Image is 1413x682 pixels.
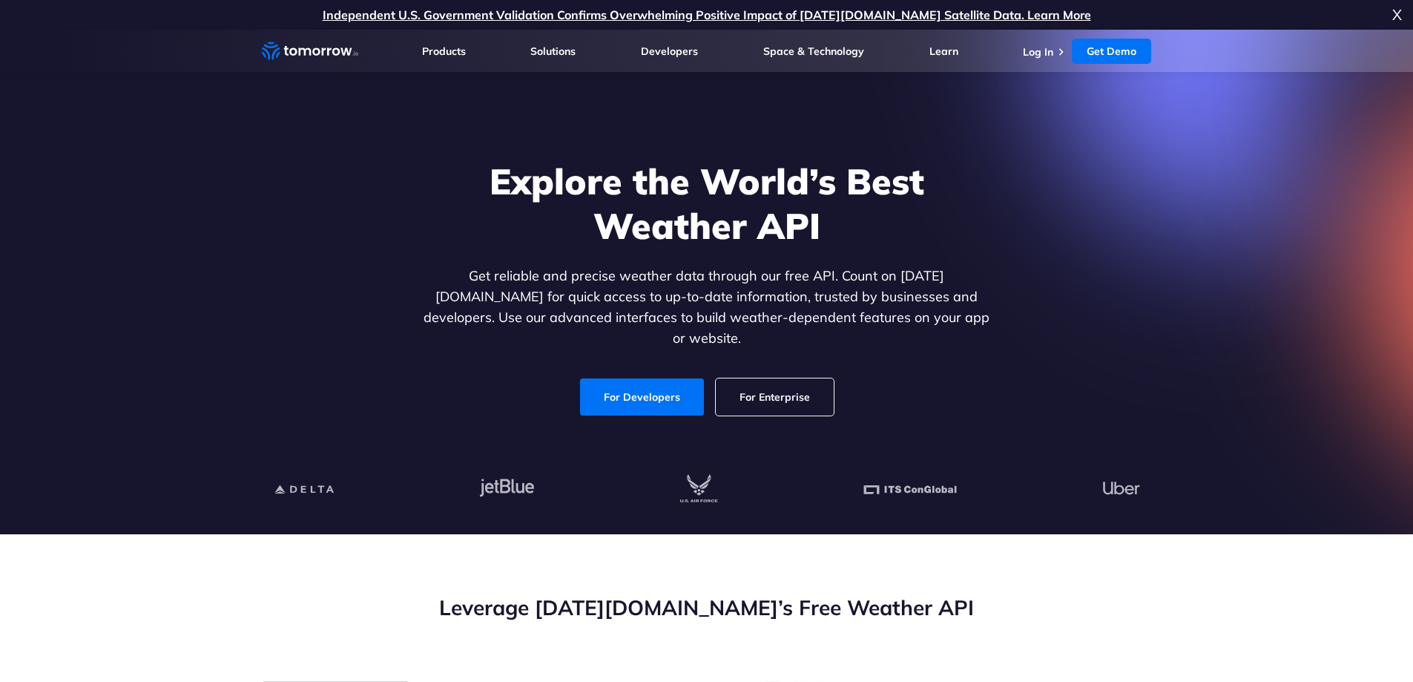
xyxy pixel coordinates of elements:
a: Log In [1023,45,1053,59]
h1: Explore the World’s Best Weather API [421,159,993,248]
a: Home link [262,40,358,62]
a: Developers [641,45,698,58]
a: Learn [929,45,958,58]
a: Space & Technology [763,45,864,58]
a: For Enterprise [716,378,834,416]
a: Get Demo [1072,39,1151,64]
a: Solutions [530,45,576,58]
h2: Leverage [DATE][DOMAIN_NAME]’s Free Weather API [262,594,1152,622]
a: For Developers [580,378,704,416]
p: Get reliable and precise weather data through our free API. Count on [DATE][DOMAIN_NAME] for quic... [421,266,993,349]
a: Products [422,45,466,58]
a: Independent U.S. Government Validation Confirms Overwhelming Positive Impact of [DATE][DOMAIN_NAM... [323,7,1091,22]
